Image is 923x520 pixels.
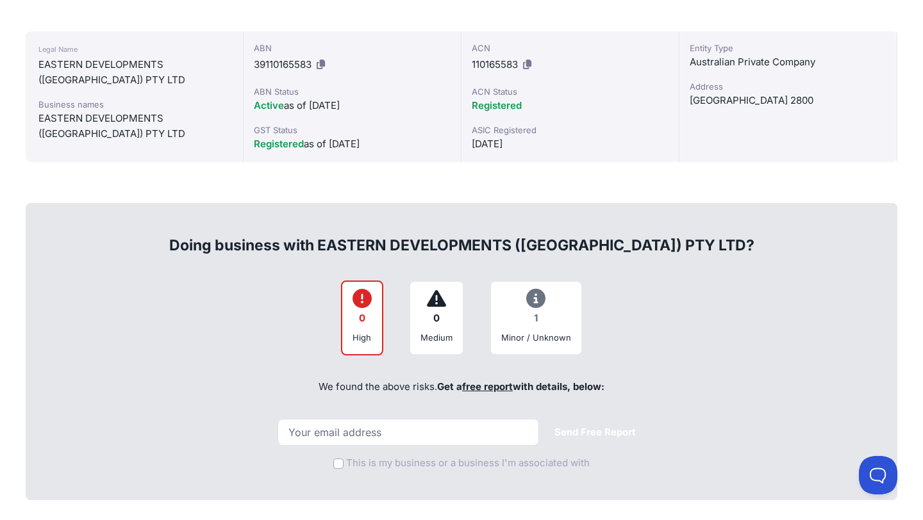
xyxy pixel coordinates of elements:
div: [GEOGRAPHIC_DATA] 2800 [690,93,886,108]
span: Get a with details, below: [437,380,604,393]
div: High [353,331,372,344]
span: 110165583 [472,58,518,70]
span: 39110165583 [254,58,312,70]
div: Minor / Unknown [501,331,571,344]
div: Legal Name [38,42,230,57]
div: ACN Status [472,85,669,98]
iframe: Toggle Customer Support [859,456,897,494]
div: EASTERN DEVELOPMENTS ([GEOGRAPHIC_DATA]) PTY LTD [38,111,230,142]
div: ASIC Registered [472,124,669,136]
div: Doing business with EASTERN DEVELOPMENTS ([GEOGRAPHIC_DATA]) PTY LTD? [40,215,883,256]
div: Australian Private Company [690,54,886,70]
div: Medium [420,331,453,344]
div: 0 [420,306,453,331]
span: Registered [254,138,304,150]
label: This is my business or a business I'm associated with [346,456,590,471]
input: Your email address [278,419,539,446]
div: ABN Status [254,85,451,98]
div: [DATE] [472,136,669,152]
div: Entity Type [690,42,886,54]
div: 0 [353,306,372,331]
div: GST Status [254,124,451,136]
a: free report [462,380,513,393]
div: as of [DATE] [254,98,451,113]
span: Registered [472,99,522,111]
div: ABN [254,42,451,54]
div: Business names [38,98,230,111]
div: EASTERN DEVELOPMENTS ([GEOGRAPHIC_DATA]) PTY LTD [38,57,230,88]
button: Send Free Report [544,420,646,445]
div: 1 [501,306,571,331]
div: We found the above risks. [40,366,883,409]
div: ACN [472,42,669,54]
span: Active [254,99,284,111]
div: as of [DATE] [254,136,451,152]
div: Address [690,80,886,93]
